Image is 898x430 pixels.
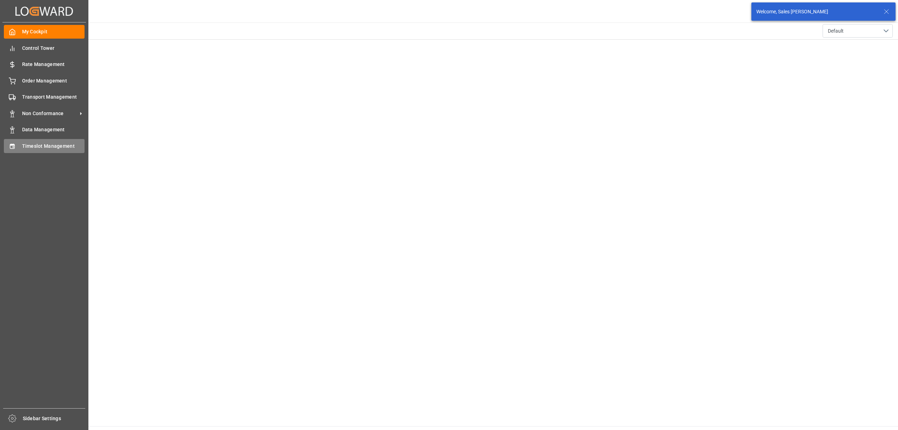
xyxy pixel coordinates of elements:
span: Default [828,27,844,35]
span: Control Tower [22,45,85,52]
a: My Cockpit [4,25,85,39]
a: Timeslot Management [4,139,85,153]
span: Transport Management [22,93,85,101]
a: Data Management [4,123,85,137]
span: Rate Management [22,61,85,68]
a: Transport Management [4,90,85,104]
span: Data Management [22,126,85,133]
span: Non Conformance [22,110,78,117]
a: Rate Management [4,58,85,71]
span: Sidebar Settings [23,415,86,422]
span: Timeslot Management [22,143,85,150]
a: Order Management [4,74,85,87]
button: open menu [823,24,893,38]
span: Order Management [22,77,85,85]
div: Welcome, Sales [PERSON_NAME] [756,8,877,15]
span: My Cockpit [22,28,85,35]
